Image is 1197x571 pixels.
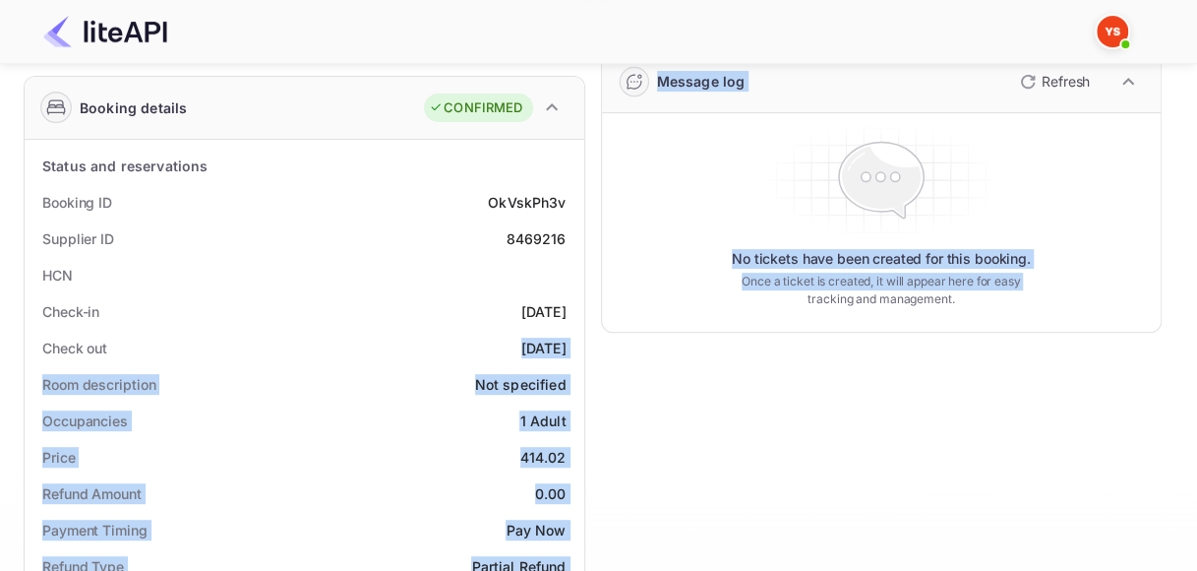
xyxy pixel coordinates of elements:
div: 0.00 [535,483,567,504]
img: LiteAPI Logo [43,16,167,47]
p: Refresh [1042,71,1090,92]
div: Not specified [475,374,567,395]
p: No tickets have been created for this booking. [732,249,1031,269]
img: Yandex Support [1097,16,1128,47]
div: Pay Now [506,520,566,540]
div: [DATE] [521,301,567,322]
div: Room description [42,374,155,395]
div: Check-in [42,301,99,322]
div: 414.02 [520,447,567,468]
div: Check out [42,338,107,358]
div: OkVskPh3v [488,192,566,213]
div: 8469216 [506,228,566,249]
div: Payment Timing [42,520,148,540]
div: [DATE] [521,338,567,358]
div: Booking details [80,97,187,118]
div: Message log [657,71,746,92]
div: Refund Amount [42,483,142,504]
p: Once a ticket is created, it will appear here for easy tracking and management. [732,273,1031,308]
button: Refresh [1008,66,1098,97]
div: Booking ID [42,192,112,213]
div: HCN [42,265,73,285]
div: Price [42,447,76,468]
div: 1 Adult [519,411,566,431]
div: Status and reservations [42,156,208,176]
div: CONFIRMED [429,98,522,118]
div: Supplier ID [42,228,114,249]
div: Occupancies [42,411,128,431]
